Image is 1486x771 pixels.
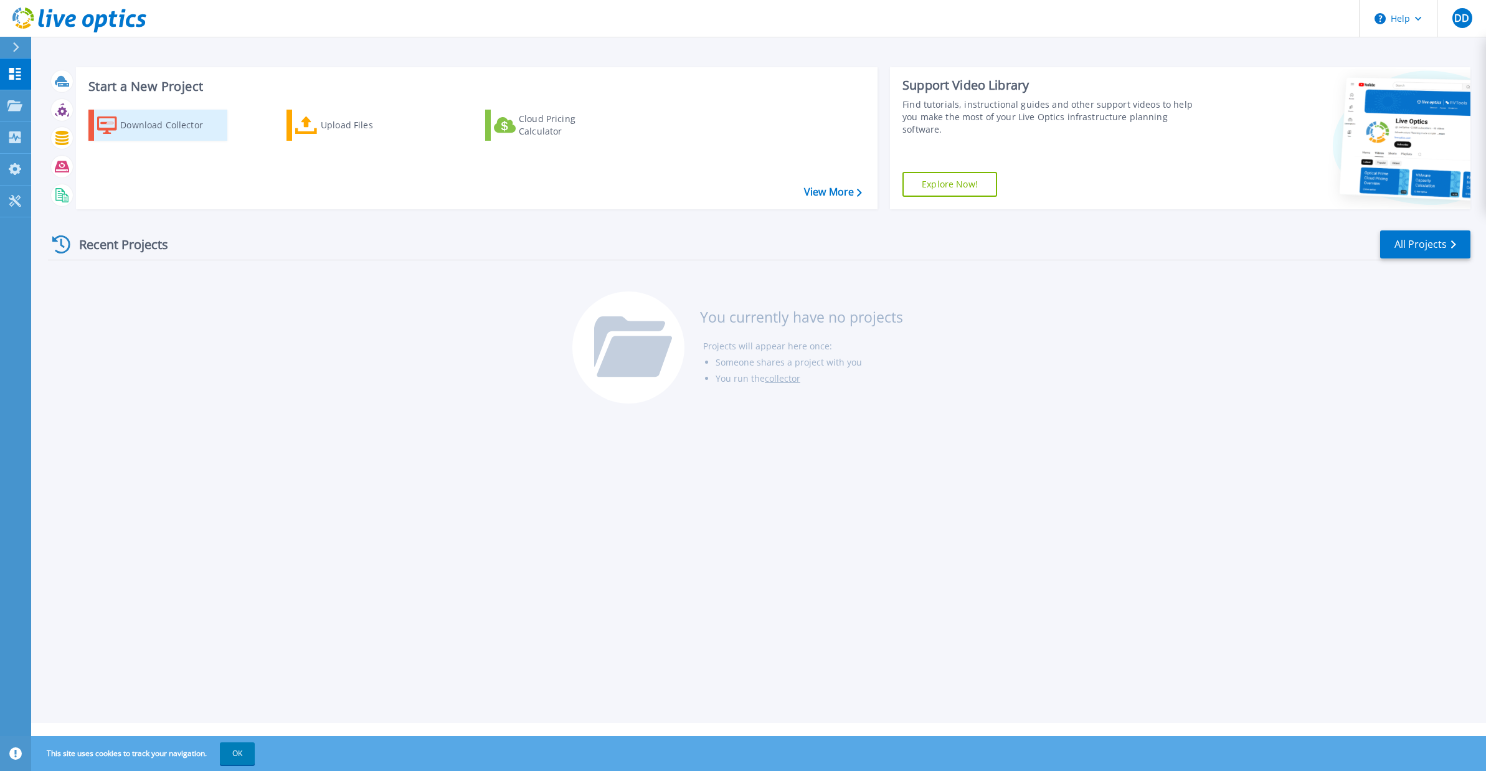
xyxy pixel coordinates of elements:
[716,371,903,387] li: You run the
[88,110,227,141] a: Download Collector
[48,229,185,260] div: Recent Projects
[286,110,425,141] a: Upload Files
[716,354,903,371] li: Someone shares a project with you
[1380,230,1470,258] a: All Projects
[88,80,861,93] h3: Start a New Project
[34,742,255,765] span: This site uses cookies to track your navigation.
[700,310,903,324] h3: You currently have no projects
[902,77,1201,93] div: Support Video Library
[765,372,800,384] a: collector
[703,338,903,354] li: Projects will appear here once:
[321,113,420,138] div: Upload Files
[485,110,624,141] a: Cloud Pricing Calculator
[120,113,220,138] div: Download Collector
[1454,13,1469,23] span: DD
[519,113,618,138] div: Cloud Pricing Calculator
[220,742,255,765] button: OK
[804,186,862,198] a: View More
[902,172,997,197] a: Explore Now!
[902,98,1201,136] div: Find tutorials, instructional guides and other support videos to help you make the most of your L...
